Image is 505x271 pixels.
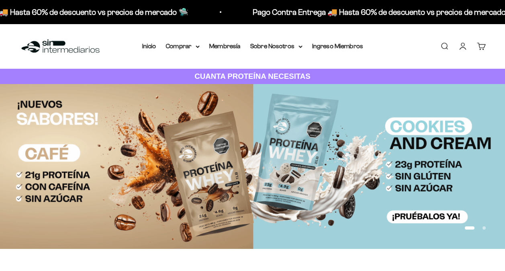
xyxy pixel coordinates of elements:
a: Ingreso Miembros [312,43,363,49]
a: Inicio [142,43,156,49]
a: Membresía [209,43,241,49]
summary: Sobre Nosotros [250,41,303,51]
summary: Comprar [166,41,200,51]
strong: CUANTA PROTEÍNA NECESITAS [194,72,311,80]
